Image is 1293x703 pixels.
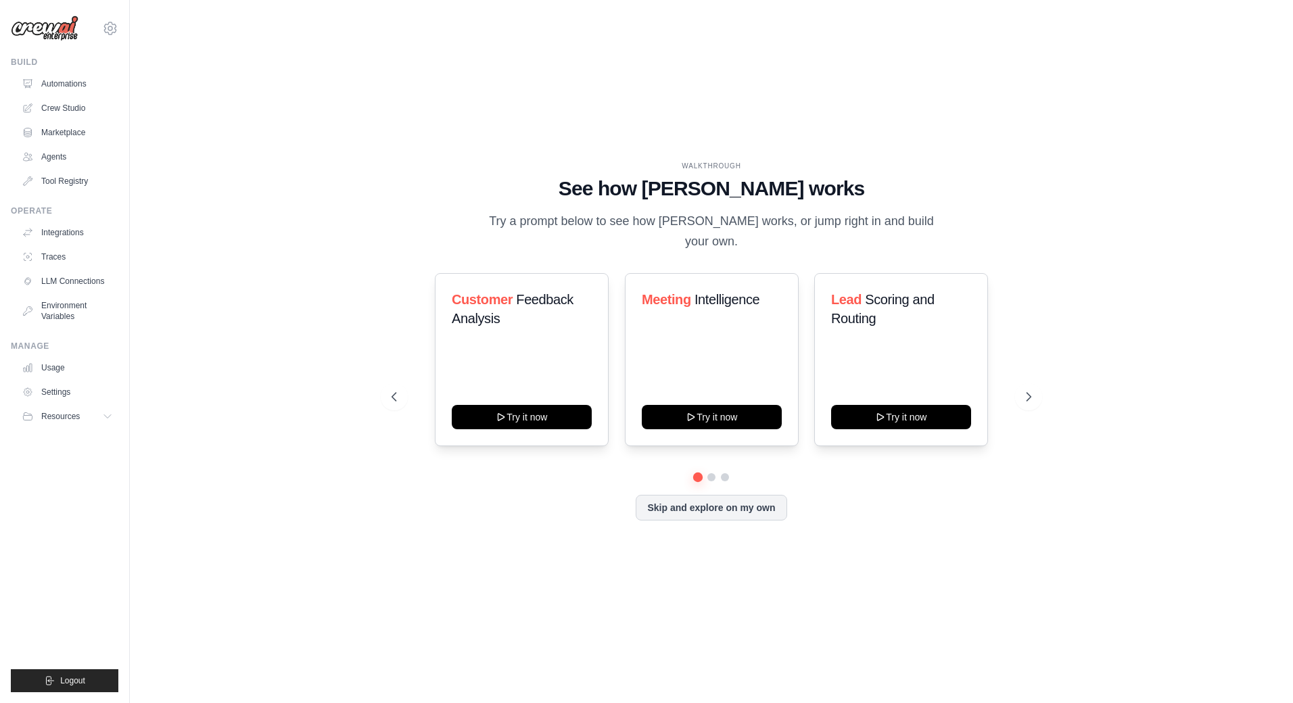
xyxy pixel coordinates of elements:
span: Scoring and Routing [831,292,935,326]
a: Integrations [16,222,118,243]
a: Agents [16,146,118,168]
span: Meeting [642,292,691,307]
span: Intelligence [695,292,759,307]
a: Traces [16,246,118,268]
a: LLM Connections [16,270,118,292]
span: Feedback Analysis [452,292,573,326]
button: Resources [16,406,118,427]
a: Tool Registry [16,170,118,192]
a: Usage [16,357,118,379]
span: Logout [60,675,85,686]
div: Operate [11,205,118,216]
button: Logout [11,669,118,692]
a: Crew Studio [16,97,118,119]
button: Try it now [642,405,782,429]
a: Environment Variables [16,295,118,327]
p: Try a prompt below to see how [PERSON_NAME] works, or jump right in and build your own. [484,212,939,251]
iframe: Chat Widget [1225,638,1293,703]
a: Automations [16,73,118,95]
span: Resources [41,411,80,422]
img: Logo [11,16,78,41]
div: Build [11,57,118,68]
div: Manage [11,341,118,351]
button: Skip and explore on my own [636,495,786,520]
a: Settings [16,381,118,403]
h1: See how [PERSON_NAME] works [392,176,1031,201]
button: Try it now [831,405,971,429]
a: Marketplace [16,122,118,143]
div: WALKTHROUGH [392,161,1031,171]
span: Lead [831,292,862,307]
span: Customer [452,292,513,307]
button: Try it now [452,405,592,429]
